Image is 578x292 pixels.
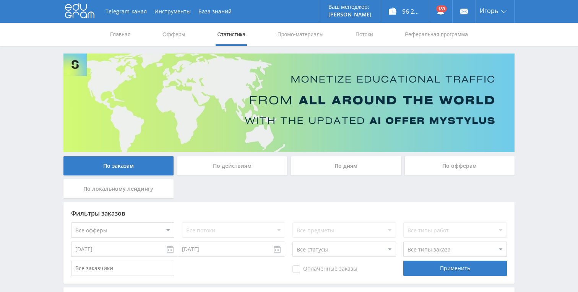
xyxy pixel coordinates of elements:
[63,156,174,175] div: По заказам
[277,23,324,46] a: Промо-материалы
[162,23,186,46] a: Офферы
[216,23,246,46] a: Статистика
[328,11,372,18] p: [PERSON_NAME]
[109,23,131,46] a: Главная
[355,23,374,46] a: Потоки
[405,156,515,175] div: По офферам
[292,265,357,273] span: Оплаченные заказы
[71,261,174,276] input: Все заказчики
[291,156,401,175] div: По дням
[403,261,507,276] div: Применить
[404,23,469,46] a: Реферальная программа
[63,54,515,152] img: Banner
[177,156,287,175] div: По действиям
[328,4,372,10] p: Ваш менеджер:
[71,210,507,217] div: Фильтры заказов
[63,179,174,198] div: По локальному лендингу
[480,8,498,14] span: Игорь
